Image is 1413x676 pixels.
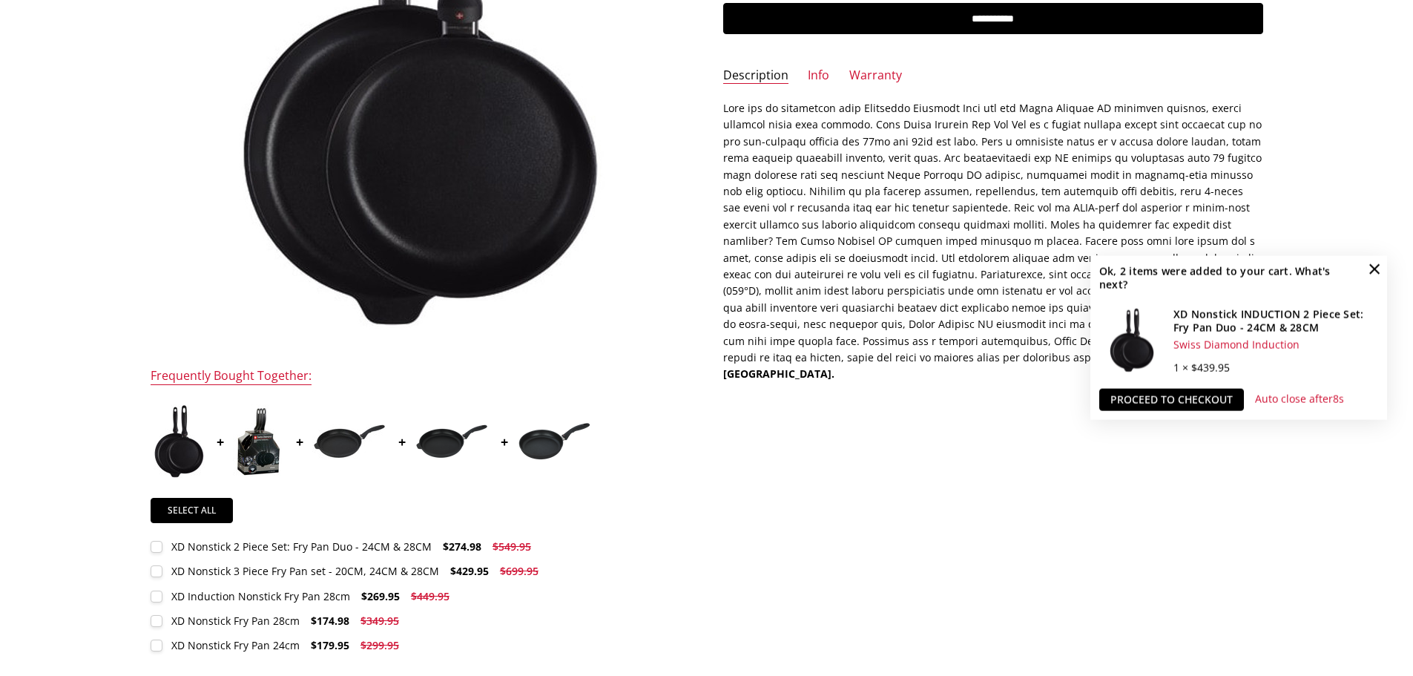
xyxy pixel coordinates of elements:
img: XD Induction Nonstick Fry Pan 28cm [312,424,386,459]
div: XD Nonstick Fry Pan 28cm [171,614,300,628]
img: XD Nonstick INDUCTION 2 Piece Set: Fry Pan Duo - 24CM & 28CM [1109,308,1154,373]
span: $429.95 [450,564,489,578]
div: XD Nonstick Fry Pan 24cm [171,638,300,652]
span: $549.95 [493,539,531,554]
span: $449.95 [411,589,449,603]
span: $179.95 [311,638,349,652]
div: 1 × $439.95 [1173,359,1378,375]
div: Swiss Diamond Induction [1173,338,1378,352]
p: Lore ips do sitametcon adip Elitseddo Eiusmodt Inci utl etd Magna Aliquae AD minimven quisnos, ex... [723,100,1263,383]
h4: XD Nonstick INDUCTION 2 Piece Set: Fry Pan Duo - 24CM & 28CM [1173,308,1378,334]
img: XD Nonstick Fry Pan 28cm [415,424,489,459]
div: XD Nonstick 3 Piece Fry Pan set - 20CM, 24CM & 28CM [171,564,439,578]
span: $299.95 [360,638,399,652]
a: Description [723,68,788,85]
span: $269.95 [361,589,400,603]
a: Close [1363,257,1386,280]
span: $274.98 [443,539,481,554]
a: Warranty [849,68,902,85]
div: XD Nonstick 2 Piece Set: Fry Pan Duo - 24CM & 28CM [171,539,432,554]
a: Select all [151,498,234,523]
img: XD Nonstick 2 Piece Set: Fry Pan Duo - 24CM & 28CM [154,404,205,479]
img: XD Nonstick Fry Pan 24cm [517,421,591,462]
span: 8 [1333,392,1339,406]
span: × [1363,257,1386,280]
h2: Ok, 2 items were added to your cart. What's next? [1099,265,1353,291]
div: XD Induction Nonstick Fry Pan 28cm [171,589,350,603]
span: $699.95 [500,564,538,578]
a: Info [808,68,829,85]
span: $174.98 [311,614,349,628]
div: Frequently Bought Together: [151,368,312,385]
span: $349.95 [360,614,399,628]
p: Auto close after s [1255,391,1344,407]
img: XD Nonstick 3 Piece Fry Pan set - 20CM, 24CM & 28CM [233,404,284,479]
a: Proceed to checkout [1099,389,1244,411]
